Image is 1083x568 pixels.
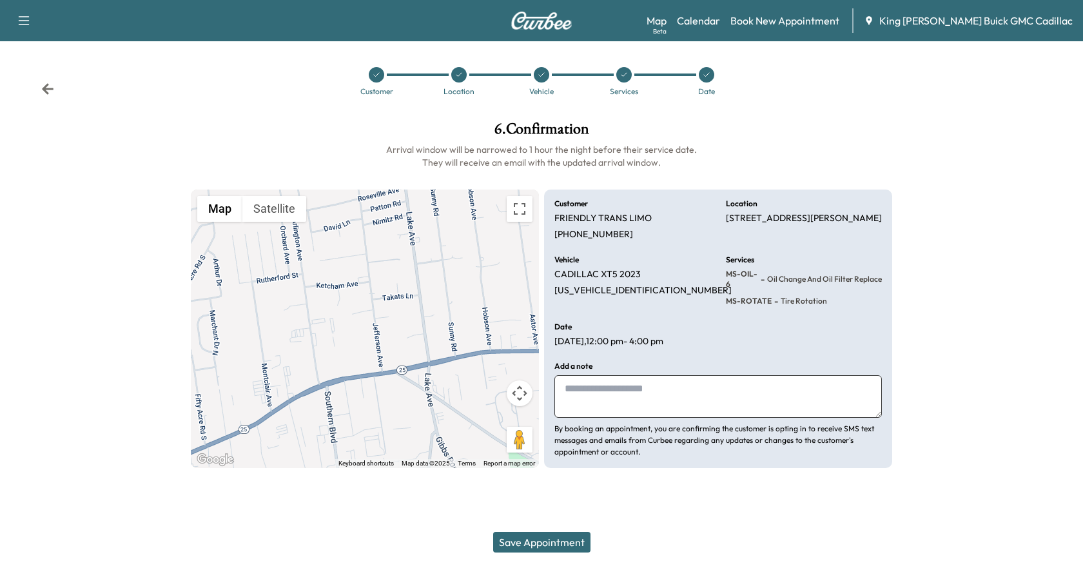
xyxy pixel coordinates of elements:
[772,295,778,308] span: -
[529,88,554,95] div: Vehicle
[554,200,588,208] h6: Customer
[647,13,667,28] a: MapBeta
[730,13,839,28] a: Book New Appointment
[507,380,532,406] button: Map camera controls
[726,213,882,224] p: [STREET_ADDRESS][PERSON_NAME]
[507,196,532,222] button: Toggle fullscreen view
[507,427,532,453] button: Drag Pegman onto the map to open Street View
[554,323,572,331] h6: Date
[554,336,663,348] p: [DATE] , 12:00 pm - 4:00 pm
[677,13,720,28] a: Calendar
[726,200,757,208] h6: Location
[483,460,535,467] a: Report a map error
[554,256,579,264] h6: Vehicle
[242,196,306,222] button: Show satellite imagery
[726,256,754,264] h6: Services
[765,274,906,284] span: Oil Change and Oil Filter Replacement - 6 Qt
[402,460,450,467] span: Map data ©2025
[194,451,237,468] img: Google
[511,12,572,30] img: Curbee Logo
[191,143,892,169] h6: Arrival window will be narrowed to 1 hour the night before their service date. They will receive ...
[554,285,732,297] p: [US_VEHICLE_IDENTIFICATION_NUMBER]
[360,88,393,95] div: Customer
[194,451,237,468] a: Open this area in Google Maps (opens a new window)
[758,273,765,286] span: -
[610,88,638,95] div: Services
[493,532,590,553] button: Save Appointment
[653,26,667,36] div: Beta
[197,196,242,222] button: Show street map
[554,269,641,280] p: CADILLAC XT5 2023
[554,423,882,458] p: By booking an appointment, you are confirming the customer is opting in to receive SMS text messa...
[41,83,54,95] div: Back
[726,269,758,289] span: MS-OIL-6
[726,296,772,306] span: MS-ROTATE
[554,229,633,240] p: [PHONE_NUMBER]
[879,13,1073,28] span: King [PERSON_NAME] Buick GMC Cadillac
[778,296,827,306] span: Tire Rotation
[554,362,592,370] h6: Add a note
[338,459,394,468] button: Keyboard shortcuts
[191,121,892,143] h1: 6 . Confirmation
[444,88,474,95] div: Location
[458,460,476,467] a: Terms (opens in new tab)
[698,88,715,95] div: Date
[554,213,652,224] p: FRIENDLY TRANS LIMO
